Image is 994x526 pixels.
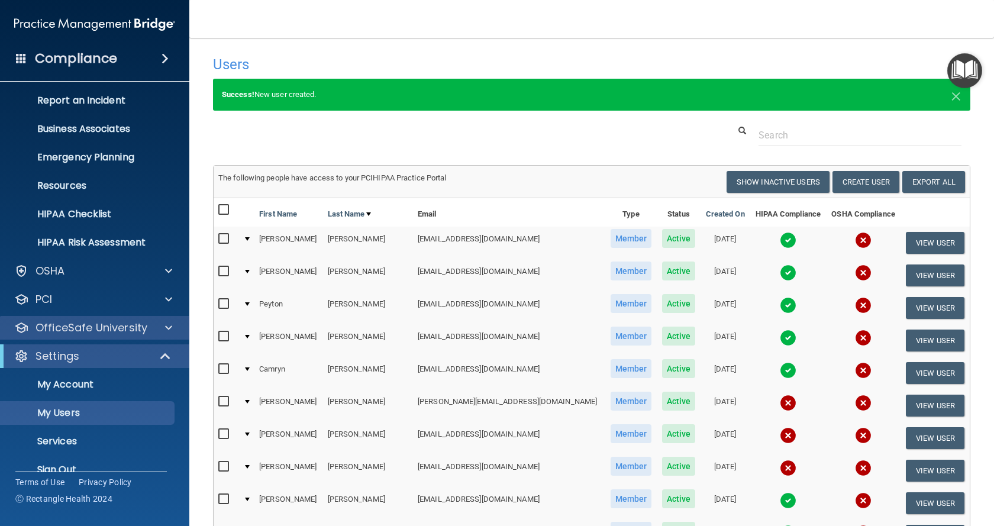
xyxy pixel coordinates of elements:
span: Ⓒ Rectangle Health 2024 [15,493,112,505]
button: View User [906,232,964,254]
h4: Users [213,57,647,72]
p: HIPAA Risk Assessment [8,237,169,249]
img: tick.e7d51cea.svg [780,362,796,379]
th: OSHA Compliance [826,198,901,227]
img: cross.ca9f0e7f.svg [855,492,872,509]
td: [DATE] [701,292,750,324]
td: [DATE] [701,227,750,259]
span: Member [611,262,652,280]
a: OSHA [14,264,172,278]
button: Open Resource Center [947,53,982,88]
span: The following people have access to your PCIHIPAA Practice Portal [218,173,447,182]
td: [EMAIL_ADDRESS][DOMAIN_NAME] [413,292,605,324]
span: Member [611,359,652,378]
td: [PERSON_NAME] [254,227,322,259]
a: OfficeSafe University [14,321,172,335]
td: [PERSON_NAME] [254,454,322,487]
td: [PERSON_NAME] [254,259,322,292]
td: [EMAIL_ADDRESS][DOMAIN_NAME] [413,357,605,389]
button: View User [906,330,964,351]
button: View User [906,492,964,514]
td: [EMAIL_ADDRESS][DOMAIN_NAME] [413,487,605,519]
td: [PERSON_NAME] [323,487,414,519]
td: [EMAIL_ADDRESS][DOMAIN_NAME] [413,259,605,292]
td: [EMAIL_ADDRESS][DOMAIN_NAME] [413,454,605,487]
button: View User [906,427,964,449]
img: cross.ca9f0e7f.svg [780,460,796,476]
img: cross.ca9f0e7f.svg [855,362,872,379]
p: Business Associates [8,123,169,135]
img: tick.e7d51cea.svg [780,232,796,249]
button: View User [906,297,964,319]
span: Active [662,424,696,443]
th: HIPAA Compliance [750,198,826,227]
img: cross.ca9f0e7f.svg [780,427,796,444]
p: Resources [8,180,169,192]
span: Active [662,392,696,411]
span: Member [611,392,652,411]
input: Search [759,124,961,146]
img: cross.ca9f0e7f.svg [855,232,872,249]
p: OSHA [35,264,65,278]
img: cross.ca9f0e7f.svg [855,297,872,314]
button: View User [906,395,964,417]
th: Type [605,198,657,227]
p: Services [8,435,169,447]
td: [PERSON_NAME] [323,324,414,357]
td: Camryn [254,357,322,389]
td: [DATE] [701,324,750,357]
span: Active [662,262,696,280]
img: cross.ca9f0e7f.svg [855,395,872,411]
td: [DATE] [701,389,750,422]
img: tick.e7d51cea.svg [780,492,796,509]
td: [PERSON_NAME] [323,454,414,487]
td: [DATE] [701,454,750,487]
span: Member [611,489,652,508]
p: OfficeSafe University [35,321,147,335]
div: New user created. [213,79,970,111]
span: Member [611,229,652,248]
span: Active [662,229,696,248]
a: Settings [14,349,172,363]
span: Active [662,327,696,346]
td: [PERSON_NAME] [254,389,322,422]
th: Email [413,198,605,227]
td: [PERSON_NAME] [323,292,414,324]
a: Created On [706,207,745,221]
span: Active [662,489,696,508]
td: [PERSON_NAME] [254,324,322,357]
span: Member [611,424,652,443]
p: My Users [8,407,169,419]
button: View User [906,362,964,384]
p: My Account [8,379,169,391]
td: [DATE] [701,259,750,292]
a: Export All [902,171,965,193]
button: Create User [832,171,899,193]
td: [DATE] [701,357,750,389]
img: cross.ca9f0e7f.svg [780,395,796,411]
td: [PERSON_NAME] [323,389,414,422]
img: tick.e7d51cea.svg [780,264,796,281]
img: cross.ca9f0e7f.svg [855,330,872,346]
span: Active [662,359,696,378]
a: First Name [259,207,297,221]
td: [PERSON_NAME] [323,357,414,389]
span: Active [662,294,696,313]
td: [DATE] [701,487,750,519]
a: Last Name [328,207,372,221]
span: Member [611,294,652,313]
th: Status [657,198,701,227]
img: tick.e7d51cea.svg [780,330,796,346]
img: cross.ca9f0e7f.svg [855,264,872,281]
a: Privacy Policy [79,476,132,488]
img: tick.e7d51cea.svg [780,297,796,314]
p: Report an Incident [8,95,169,107]
button: Show Inactive Users [727,171,830,193]
td: [PERSON_NAME] [254,422,322,454]
p: PCI [35,292,52,306]
td: [PERSON_NAME][EMAIL_ADDRESS][DOMAIN_NAME] [413,389,605,422]
span: Member [611,327,652,346]
td: [DATE] [701,422,750,454]
strong: Success! [222,90,254,99]
p: Settings [35,349,79,363]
